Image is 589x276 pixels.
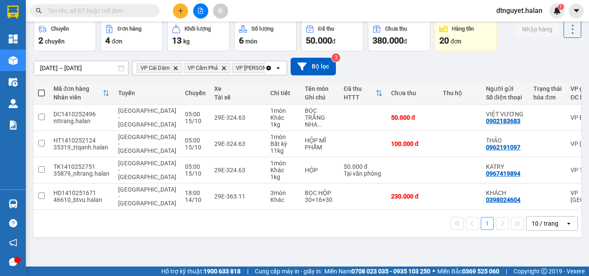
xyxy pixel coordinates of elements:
span: Hỗ trợ kỹ thuật: [161,267,241,276]
div: Chuyến [51,26,69,32]
div: Khác [270,114,296,121]
div: Chưa thu [391,90,434,96]
div: hóa đơn [533,94,562,101]
span: plus [178,8,184,14]
div: 29E-363.11 [214,193,262,200]
svg: Delete [173,65,178,71]
div: VIỆT VƯƠNG [486,111,525,118]
span: 4 [105,35,110,46]
span: kg [183,38,190,45]
div: 05:00 [185,163,206,170]
button: Đã thu50.000đ [301,20,363,51]
span: | [247,267,248,276]
span: copyright [541,268,547,274]
span: ⚪️ [432,270,435,273]
div: KHÁCH [486,189,525,196]
div: 1 món [270,107,296,114]
img: warehouse-icon [9,99,18,108]
div: Chuyến [185,90,206,96]
div: 35879_nltrang.halan [53,170,110,177]
img: icon-new-feature [553,7,561,15]
div: Bất kỳ [270,140,296,147]
svg: open [565,220,572,227]
sup: 1 [558,4,564,10]
button: 1 [481,217,494,230]
div: 1 món [270,133,296,140]
div: 15/10 [185,170,206,177]
span: Miền Bắc [437,267,499,276]
div: 46610_btvu.halan [53,196,110,203]
button: Đơn hàng4đơn [100,20,163,51]
div: Thu hộ [443,90,477,96]
button: Khối lượng13kg [167,20,230,51]
div: 10 / trang [532,219,558,228]
span: 2 [38,35,43,46]
button: caret-down [569,3,584,19]
div: 15/10 [185,118,206,124]
button: plus [173,3,188,19]
span: Miền Nam [324,267,430,276]
span: 13 [172,35,182,46]
span: VP Cẩm Phả, close by backspace [184,63,230,73]
span: [GEOGRAPHIC_DATA] - [GEOGRAPHIC_DATA] [118,160,176,180]
div: Tài xế [214,94,262,101]
span: món [245,38,257,45]
div: 100.000 đ [391,140,434,147]
input: Tìm tên, số ĐT hoặc mã đơn [47,6,149,16]
div: 05:00 [185,137,206,144]
span: đơn [451,38,461,45]
div: 29E-324.63 [214,167,262,174]
span: | [506,267,507,276]
img: warehouse-icon [9,56,18,65]
div: Chi tiết [270,90,296,96]
span: message [9,258,17,266]
button: Chưa thu380.000đ [368,20,430,51]
button: Nhập hàng [515,22,559,37]
div: 11 kg [270,147,296,154]
div: 230.000 đ [391,193,434,200]
div: Đơn hàng [118,26,141,32]
span: [GEOGRAPHIC_DATA] - [GEOGRAPHIC_DATA] [118,186,176,207]
div: Khác [270,196,296,203]
span: Cung cấp máy in - giấy in: [255,267,322,276]
span: chuyến [45,38,65,45]
div: 0967419894 [486,170,520,177]
div: 50.000 đ [344,163,382,170]
div: 3 món [270,189,296,196]
strong: 1900 633 818 [204,268,241,275]
span: 380.000 [373,35,404,46]
div: Mã đơn hàng [53,85,103,92]
div: Đã thu [344,85,376,92]
button: aim [213,3,228,19]
div: TK1410252751 [53,163,110,170]
div: Xe [214,85,262,92]
div: Người gửi [486,85,525,92]
button: file-add [193,3,208,19]
span: VP Hồng Hà, close by backspace [232,63,298,73]
span: 20 [439,35,449,46]
span: đ [404,38,407,45]
span: đ [332,38,335,45]
div: BỌC HỘP [305,189,335,196]
div: 29E-324.63 [214,140,262,147]
div: HTTT [344,94,376,101]
div: 1 kg [270,174,296,180]
img: dashboard-icon [9,34,18,43]
span: [GEOGRAPHIC_DATA] - [GEOGRAPHIC_DATA] [118,107,176,128]
span: đơn [112,38,122,45]
svg: Clear all [265,65,272,71]
div: HỘP MĨ PHẨM [305,137,335,151]
div: 50.000 đ [391,114,434,121]
span: file-add [197,8,204,14]
button: Bộ lọc [291,58,336,75]
span: [GEOGRAPHIC_DATA] - [GEOGRAPHIC_DATA] [118,133,176,154]
svg: Delete [221,65,226,71]
span: search [36,8,42,14]
strong: 0708 023 035 - 0935 103 250 [351,268,430,275]
div: Số điện thoại [486,94,525,101]
input: Select a date range. [34,61,128,75]
th: Toggle SortBy [339,82,387,105]
div: Đã thu [318,26,334,32]
div: Tên món [305,85,335,92]
div: 05:00 [185,111,206,118]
